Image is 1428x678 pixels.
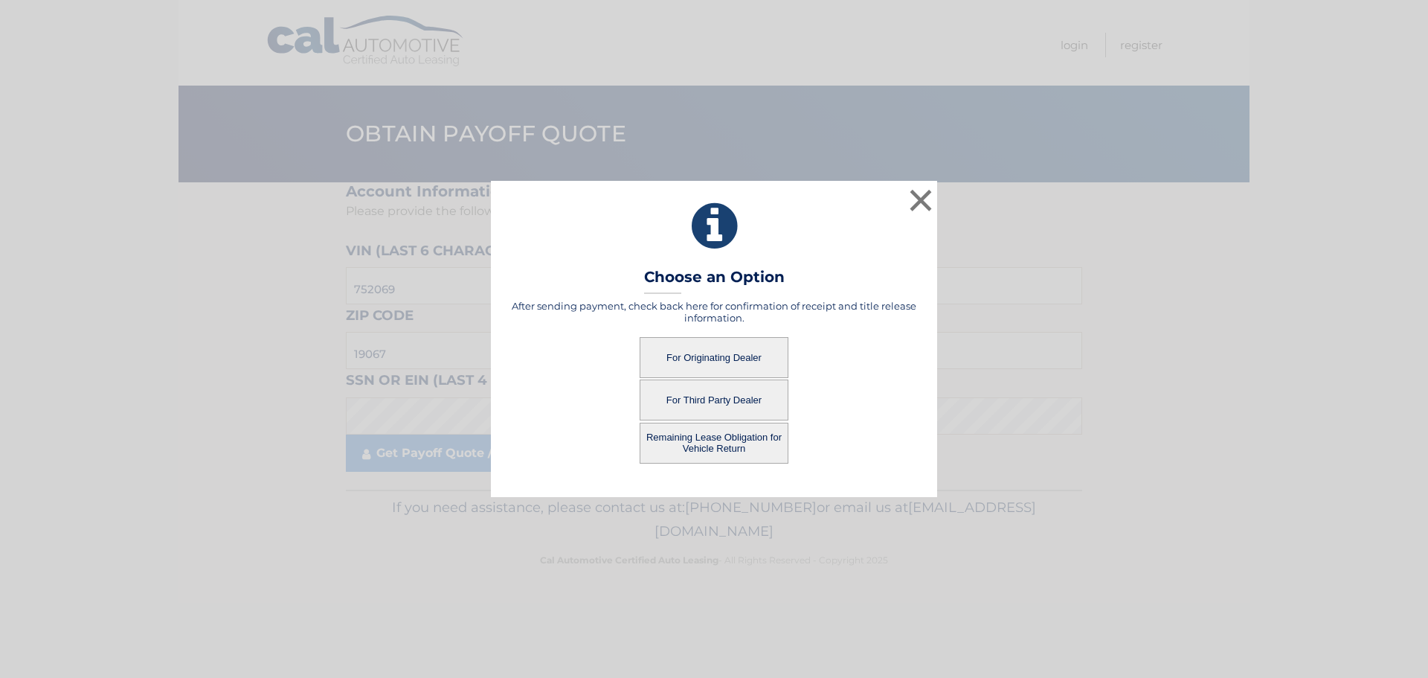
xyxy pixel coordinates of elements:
h5: After sending payment, check back here for confirmation of receipt and title release information. [509,300,919,324]
button: Remaining Lease Obligation for Vehicle Return [640,423,788,464]
button: For Originating Dealer [640,337,788,378]
button: × [906,185,936,215]
button: For Third Party Dealer [640,380,788,420]
h3: Choose an Option [644,268,785,294]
